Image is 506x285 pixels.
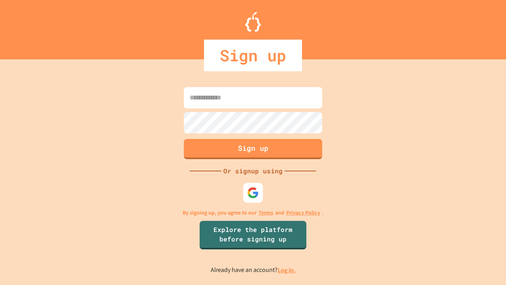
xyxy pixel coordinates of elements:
[221,166,285,176] div: Or signup using
[183,209,324,217] p: By signing up, you agree to our and .
[245,12,261,32] img: Logo.svg
[440,219,498,253] iframe: chat widget
[278,266,296,274] a: Log in.
[200,221,306,249] a: Explore the platform before signing up
[286,209,320,217] a: Privacy Policy
[184,139,322,159] button: Sign up
[473,253,498,277] iframe: chat widget
[247,187,259,199] img: google-icon.svg
[204,40,302,71] div: Sign up
[211,265,296,275] p: Already have an account?
[259,209,273,217] a: Terms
